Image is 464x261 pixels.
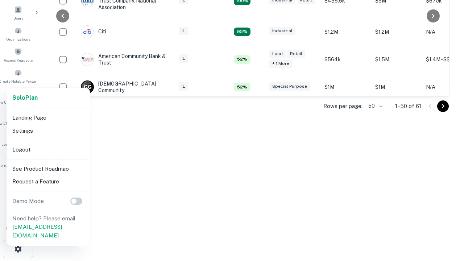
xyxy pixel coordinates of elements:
[9,111,87,124] li: Landing Page
[12,224,62,239] a: [EMAIL_ADDRESS][DOMAIN_NAME]
[9,175,87,188] li: Request a Feature
[12,214,84,240] p: Need help? Please email
[12,94,38,101] strong: Solo Plan
[9,197,47,206] p: Demo Mode
[428,180,464,215] iframe: Chat Widget
[12,94,38,102] a: SoloPlan
[9,143,87,156] li: Logout
[9,162,87,175] li: See Product Roadmap
[9,124,87,137] li: Settings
